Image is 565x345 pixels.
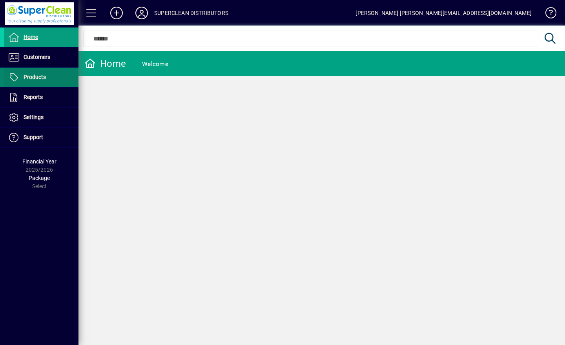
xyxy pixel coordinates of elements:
[4,68,78,87] a: Products
[24,94,43,100] span: Reports
[4,48,78,67] a: Customers
[24,134,43,140] span: Support
[142,58,168,70] div: Welcome
[29,175,50,181] span: Package
[22,158,56,165] span: Financial Year
[154,7,228,19] div: SUPERCLEAN DISTRIBUTORS
[4,128,78,147] a: Support
[24,34,38,40] span: Home
[104,6,129,20] button: Add
[24,74,46,80] span: Products
[539,2,555,27] a: Knowledge Base
[24,114,44,120] span: Settings
[84,57,126,70] div: Home
[129,6,154,20] button: Profile
[4,88,78,107] a: Reports
[24,54,50,60] span: Customers
[355,7,532,19] div: [PERSON_NAME] [PERSON_NAME][EMAIL_ADDRESS][DOMAIN_NAME]
[4,108,78,127] a: Settings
